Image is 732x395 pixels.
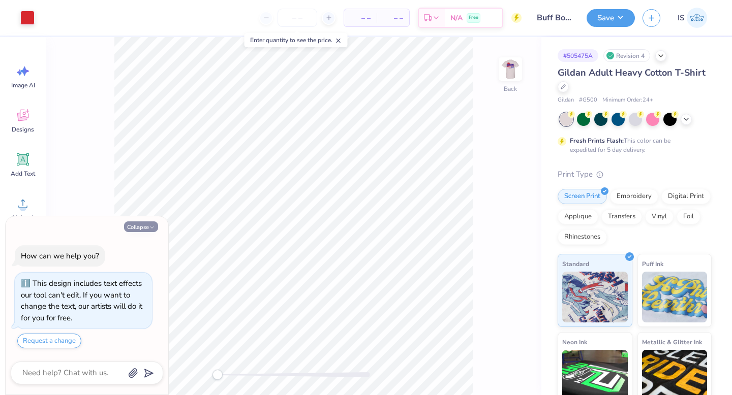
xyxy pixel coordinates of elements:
div: Embroidery [610,189,658,204]
div: Transfers [601,209,642,224]
span: – – [350,13,371,23]
span: Neon Ink [562,337,587,347]
span: Minimum Order: 24 + [602,96,653,105]
div: How can we help you? [21,251,99,261]
div: This color can be expedited for 5 day delivery. [570,136,695,154]
div: Applique [558,209,598,224]
span: Image AI [11,81,35,89]
span: Gildan [558,96,574,105]
img: Puff Ink [642,272,708,322]
button: Collapse [124,221,158,232]
strong: Fresh Prints Flash: [570,137,624,145]
span: Puff Ink [642,258,663,269]
span: Upload [13,214,33,222]
span: # G500 [579,96,597,105]
a: IS [673,8,712,28]
span: Free [469,14,478,21]
span: Designs [12,125,34,134]
div: Revision 4 [603,49,650,62]
div: Vinyl [645,209,674,224]
div: Back [504,84,517,93]
div: Rhinestones [558,229,607,245]
div: Screen Print [558,189,607,204]
span: Gildan Adult Heavy Cotton T-Shirt [558,67,706,79]
span: N/A [450,13,463,23]
span: Metallic & Glitter Ink [642,337,702,347]
div: Digital Print [661,189,711,204]
span: Standard [562,258,589,269]
div: Foil [677,209,700,224]
span: – – [383,13,403,23]
img: Standard [562,272,628,322]
button: Save [587,9,635,27]
div: This design includes text effects our tool can't edit. If you want to change the text, our artist... [21,278,142,323]
div: Enter quantity to see the price. [245,33,348,47]
button: Request a change [17,334,81,348]
img: Back [500,59,521,79]
span: Add Text [11,170,35,178]
div: Print Type [558,169,712,180]
input: – – [278,9,317,27]
img: Isabel Sojka [687,8,707,28]
span: IS [678,12,684,24]
div: # 505475A [558,49,598,62]
div: Accessibility label [212,370,223,380]
input: Untitled Design [529,8,579,28]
